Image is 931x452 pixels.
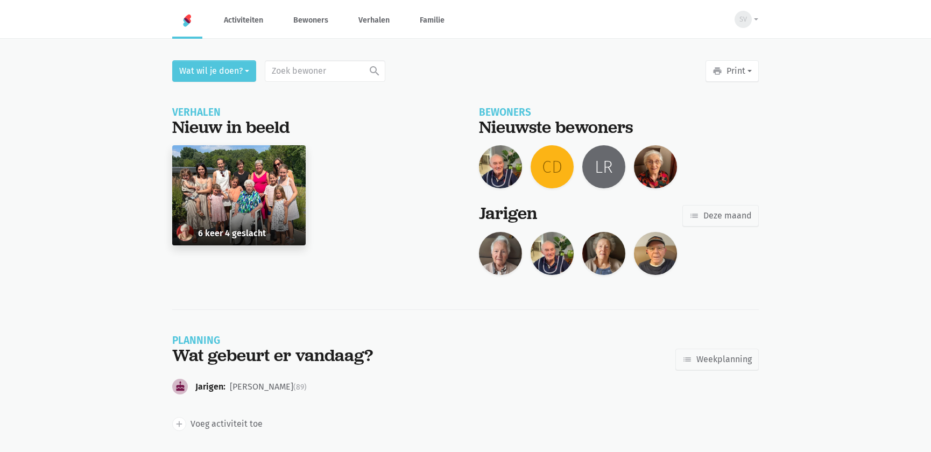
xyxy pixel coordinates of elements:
a: Deze maand [682,205,759,227]
i: cake [175,381,186,392]
img: Home [181,14,194,27]
i: add [174,419,184,429]
img: Maria Timmermans [177,224,194,241]
img: Marie Louise [582,232,625,275]
a: Bewoners [285,2,337,38]
span: CD [542,153,562,181]
button: SV [728,7,759,32]
span: (89) [293,383,307,392]
a: CD [531,145,574,188]
h6: 6 keer 4 geslacht [198,229,266,238]
div: Planning [172,336,373,345]
button: Wat wil je doen? [172,60,256,82]
a: Weekplanning [675,349,759,370]
div: Wat gebeurt er vandaag? [172,345,373,365]
img: Liza [634,145,677,188]
div: Verhalen [172,108,452,117]
a: Maria Timmermans 6 keer 4 geslacht [172,145,306,245]
img: Jean Marie [479,145,522,188]
a: Familie [411,2,453,38]
i: list [682,355,692,364]
img: Edouard [634,232,677,275]
div: Jarigen: [195,382,225,392]
i: print [713,66,722,76]
div: Nieuwste bewoners [479,117,759,137]
span: SV [739,14,747,25]
input: Zoek bewoner [265,60,385,82]
button: Print [706,60,759,82]
a: Activiteiten [215,2,272,38]
a: [PERSON_NAME](89) [230,382,307,392]
span: LR [595,153,613,181]
a: Verhalen [350,2,398,38]
a: add Voeg activiteit toe [172,417,263,431]
i: list [689,211,699,221]
div: Nieuw in beeld [172,117,452,137]
div: Jarigen [479,203,537,223]
div: Bewoners [479,108,759,117]
img: Maria [479,232,522,275]
a: LR [582,145,625,188]
img: Jean Marie [531,232,574,275]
